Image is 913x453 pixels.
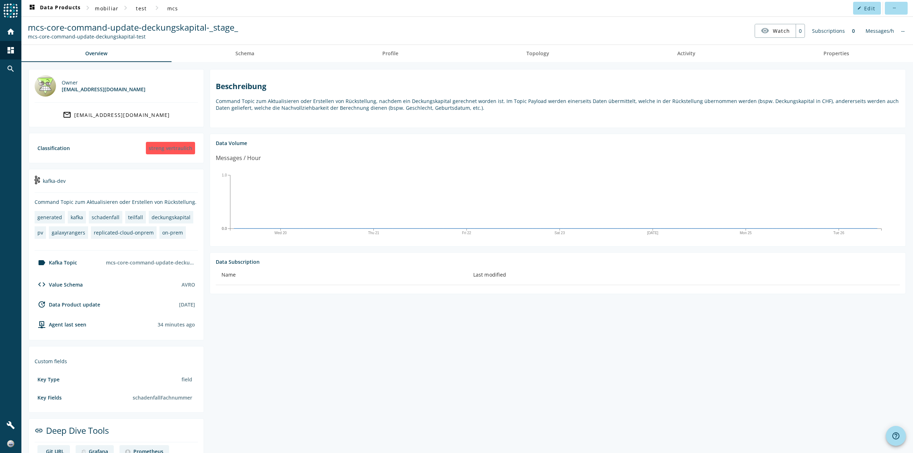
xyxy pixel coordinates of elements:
[526,51,549,56] span: Topology
[28,4,36,12] mat-icon: dashboard
[216,81,900,91] h2: Beschreibung
[7,440,14,447] img: 4630c00465cddc62c5e0d48377b6cd43
[136,5,147,12] span: test
[71,214,83,221] div: kafka
[94,229,154,236] div: replicated-cloud-onprem
[92,2,121,15] button: mobiliar
[153,4,161,12] mat-icon: chevron_right
[864,5,875,12] span: Edit
[161,2,184,15] button: mcs
[37,280,46,289] mat-icon: code
[773,25,790,37] span: Watch
[677,51,695,56] span: Activity
[179,373,195,386] div: field
[182,281,195,288] div: AVRO
[35,175,198,193] div: kafka-dev
[35,108,198,121] a: [EMAIL_ADDRESS][DOMAIN_NAME]
[62,86,146,93] div: [EMAIL_ADDRESS][DOMAIN_NAME]
[216,154,261,163] div: Messages / Hour
[37,145,70,151] div: Classification
[833,231,844,235] text: Tue 26
[95,5,118,12] span: mobiliar
[823,51,849,56] span: Properties
[35,75,56,97] img: galaxyrangers@mobi.ch
[35,176,40,184] img: kafka-dev
[222,227,227,231] text: 0.0
[35,280,83,289] div: Value Schema
[862,24,898,38] div: Messages/h
[755,24,796,37] button: Watch
[848,24,858,38] div: 0
[216,265,468,285] th: Name
[28,21,238,33] span: mcs-core-command-update-deckungskapital-_stage_
[25,2,83,15] button: Data Products
[103,256,198,269] div: mcs-core-command-update-deckungskapital-test
[761,26,769,35] mat-icon: visibility
[555,231,565,235] text: Sat 23
[809,24,848,38] div: Subscriptions
[83,4,92,12] mat-icon: chevron_right
[28,33,238,40] div: Kafka Topic: mcs-core-command-update-deckungskapital-test
[35,426,43,435] mat-icon: link
[275,231,287,235] text: Wed 20
[146,142,195,154] div: streng vertraulich
[52,229,85,236] div: galaxyrangers
[647,231,658,235] text: [DATE]
[892,6,896,10] mat-icon: more_horiz
[35,424,198,442] div: Deep Dive Tools
[130,391,195,404] div: schadenfallFachnummer
[6,421,15,429] mat-icon: build
[37,394,62,401] div: Key Fields
[128,214,143,221] div: teilfall
[796,24,805,37] div: 0
[37,376,60,383] div: Key Type
[179,301,195,308] div: [DATE]
[28,4,81,12] span: Data Products
[4,4,18,18] img: spoud-logo.svg
[740,231,752,235] text: Mon 25
[35,199,198,205] div: Command Topic zum Aktualisieren oder Erstellen von Rückstellung.
[167,5,178,12] span: mcs
[898,24,908,38] div: No information
[216,140,900,146] div: Data Volume
[92,214,119,221] div: schadenfall
[382,51,398,56] span: Profile
[85,51,107,56] span: Overview
[216,258,900,265] div: Data Subscription
[892,432,900,440] mat-icon: help_outline
[35,258,77,267] div: Kafka Topic
[216,98,900,111] p: Command Topic zum Aktualisieren oder Erstellen von Rückstellung, nachdem ein Deckungskapital gere...
[74,112,170,118] div: [EMAIL_ADDRESS][DOMAIN_NAME]
[6,65,15,73] mat-icon: search
[368,231,379,235] text: Thu 21
[37,214,62,221] div: generated
[152,214,190,221] div: deckungskapital
[121,4,130,12] mat-icon: chevron_right
[62,79,146,86] div: Owner
[162,229,183,236] div: on-prem
[35,320,86,329] div: agent-env-test
[468,265,900,285] th: Last modified
[130,2,153,15] button: test
[222,173,227,177] text: 1.0
[853,2,881,15] button: Edit
[857,6,861,10] mat-icon: edit
[37,229,43,236] div: pv
[158,321,195,328] div: Agents typically reports every 15min to 1h
[35,358,198,365] div: Custom fields
[35,300,100,309] div: Data Product update
[37,258,46,267] mat-icon: label
[63,110,71,119] mat-icon: mail_outline
[235,51,254,56] span: Schema
[6,46,15,55] mat-icon: dashboard
[6,27,15,36] mat-icon: home
[37,300,46,309] mat-icon: update
[462,231,471,235] text: Fri 22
